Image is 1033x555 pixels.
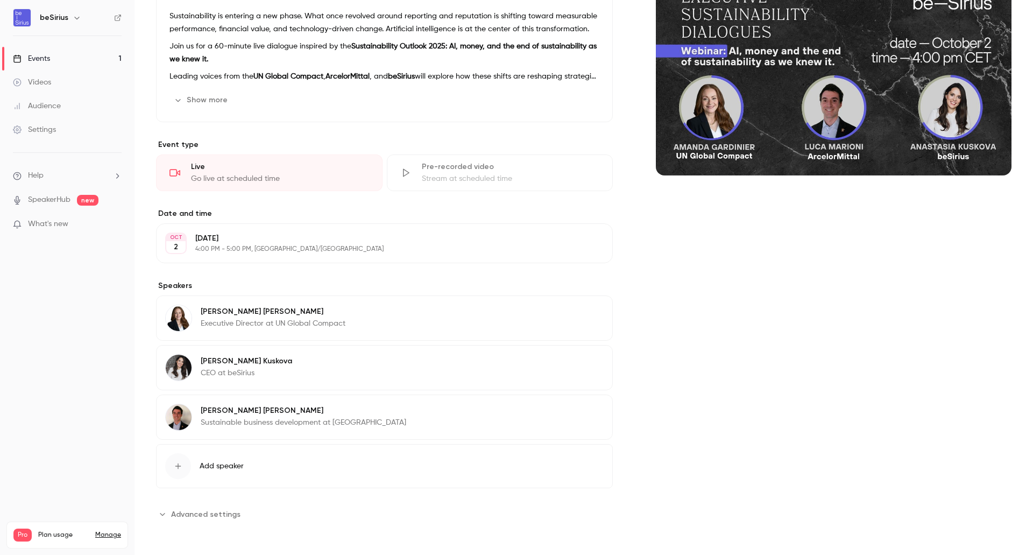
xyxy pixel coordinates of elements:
a: Manage [95,531,121,539]
div: Luca Marioni[PERSON_NAME] [PERSON_NAME]Sustainable business development at [GEOGRAPHIC_DATA] [156,395,613,440]
li: help-dropdown-opener [13,170,122,181]
span: Add speaker [200,461,244,472]
section: Advanced settings [156,505,613,523]
div: Settings [13,124,56,135]
div: Amanda Gardiner[PERSON_NAME] [PERSON_NAME]Executive Director at UN Global Compact [156,296,613,341]
img: Anastasia Kuskova [166,355,192,381]
p: Sustainable business development at [GEOGRAPHIC_DATA] [201,417,406,428]
strong: Sustainability Outlook 2025: AI, money, and the end of sustainability as we knew it. [169,43,597,63]
h6: beSirius [40,12,68,23]
button: Show more [169,92,234,109]
div: Pre-recorded videoStream at scheduled time [387,154,613,191]
p: [PERSON_NAME] Kuskova [201,356,292,367]
img: Luca Marioni [166,404,192,430]
strong: ArcelorMittal [326,73,370,80]
div: Audience [13,101,61,111]
p: Event type [156,139,613,150]
p: Sustainability is entering a new phase. What once revolved around reporting and reputation is shi... [169,10,599,36]
p: Executive Director at UN Global Compact [201,318,345,329]
span: Pro [13,529,32,542]
span: Help [28,170,44,181]
strong: beSirius [388,73,415,80]
p: [PERSON_NAME] [PERSON_NAME] [201,405,406,416]
p: [PERSON_NAME] [PERSON_NAME] [201,306,345,317]
div: Videos [13,77,51,88]
p: Join us for a 60-minute live dialogue inspired by the [169,40,599,66]
a: SpeakerHub [28,194,70,206]
div: Go live at scheduled time [191,173,369,184]
div: Live [191,161,369,172]
label: Date and time [156,208,613,219]
div: Pre-recorded video [422,161,600,172]
p: Leading voices from the , , and will explore how these shifts are reshaping strategies and what t... [169,70,599,83]
div: Stream at scheduled time [422,173,600,184]
div: Anastasia Kuskova[PERSON_NAME] KuskovaCEO at beSirius [156,345,613,390]
button: Add speaker [156,444,613,488]
label: Speakers [156,280,613,291]
p: [DATE] [195,233,556,244]
div: LiveGo live at scheduled time [156,154,383,191]
span: Plan usage [38,531,89,539]
div: Events [13,53,50,64]
p: 2 [174,242,178,252]
span: What's new [28,219,68,230]
strong: UN Global Compact [253,73,323,80]
p: 4:00 PM - 5:00 PM, [GEOGRAPHIC_DATA]/[GEOGRAPHIC_DATA] [195,245,556,254]
button: Advanced settings [156,505,247,523]
img: Amanda Gardiner [166,305,192,331]
p: CEO at beSirius [201,368,292,378]
span: new [77,195,98,206]
span: Advanced settings [171,509,240,520]
img: beSirius [13,9,31,26]
div: OCT [166,234,186,241]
